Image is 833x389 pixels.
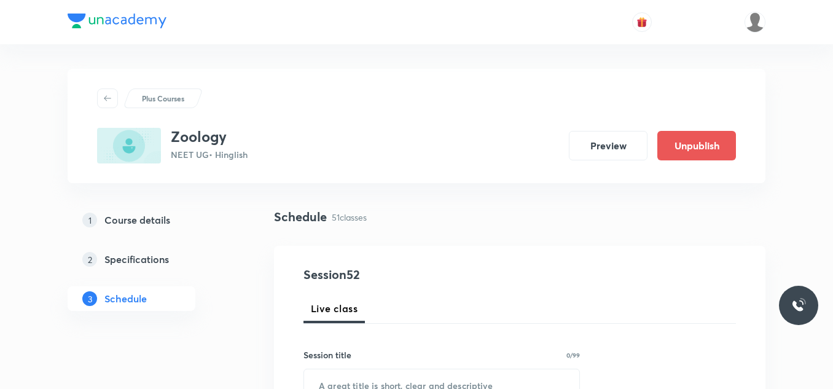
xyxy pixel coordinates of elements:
[104,252,169,267] h5: Specifications
[68,14,166,28] img: Company Logo
[657,131,736,160] button: Unpublish
[303,348,351,361] h6: Session title
[68,247,235,272] a: 2Specifications
[303,265,528,284] h4: Session 52
[569,131,647,160] button: Preview
[68,208,235,232] a: 1Course details
[171,148,248,161] p: NEET UG • Hinglish
[97,128,161,163] img: 44CF1C36-B109-40DF-AF6A-D09CA4EF64FB_plus.png
[311,301,358,316] span: Live class
[332,211,367,224] p: 51 classes
[82,213,97,227] p: 1
[142,93,184,104] p: Plus Courses
[636,17,647,28] img: avatar
[791,298,806,313] img: ttu
[104,291,147,306] h5: Schedule
[632,12,652,32] button: avatar
[68,14,166,31] a: Company Logo
[82,252,97,267] p: 2
[274,208,327,226] h4: Schedule
[82,291,97,306] p: 3
[566,352,580,358] p: 0/99
[104,213,170,227] h5: Course details
[171,128,248,146] h3: Zoology
[745,12,765,33] img: Mukesh Gupta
